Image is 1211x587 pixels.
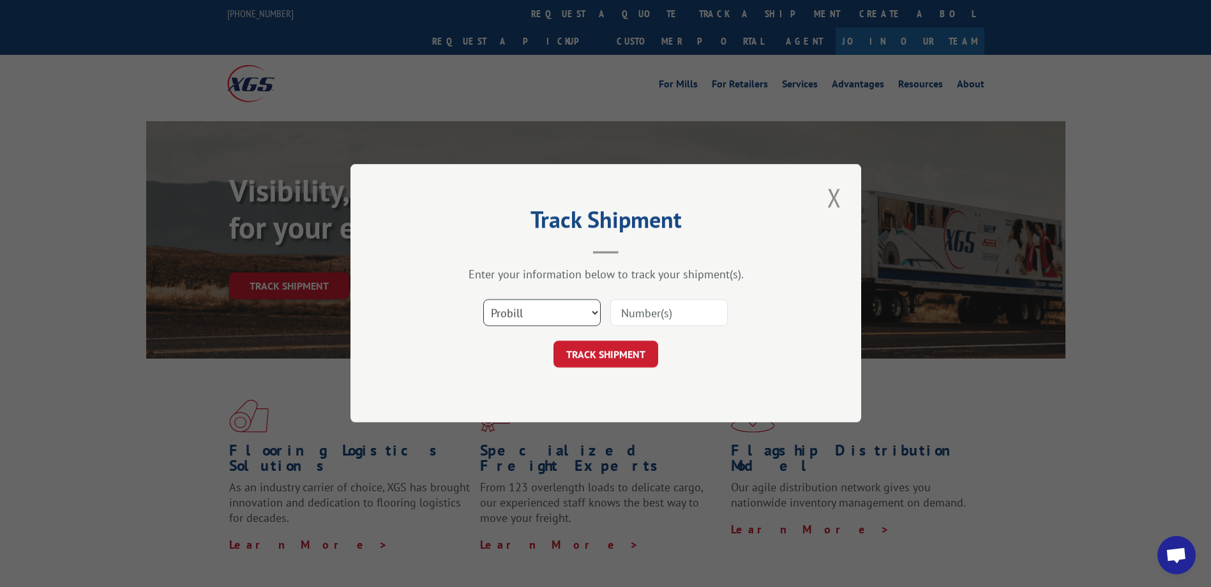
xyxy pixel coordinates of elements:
[610,300,728,327] input: Number(s)
[414,267,797,282] div: Enter your information below to track your shipment(s).
[1157,536,1196,574] a: Open chat
[414,211,797,235] h2: Track Shipment
[824,180,845,215] button: Close modal
[553,341,658,368] button: TRACK SHIPMENT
